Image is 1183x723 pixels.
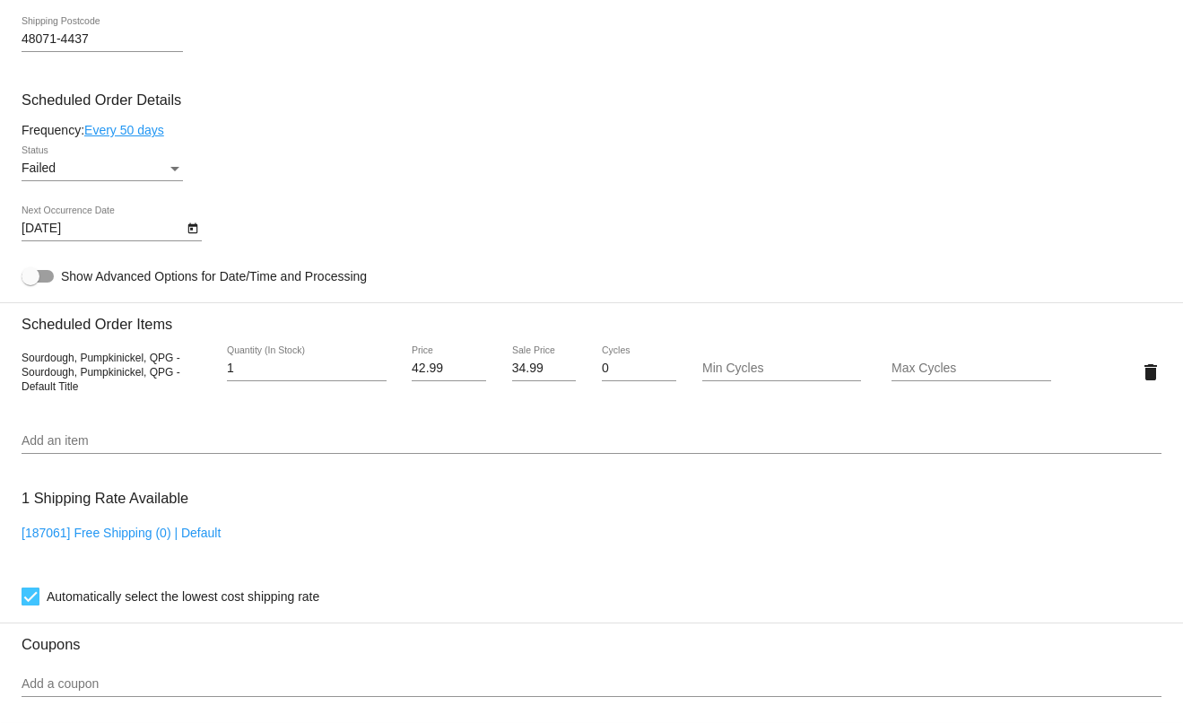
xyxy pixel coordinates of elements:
span: Failed [22,161,56,175]
h3: Coupons [22,623,1161,653]
span: Automatically select the lowest cost shipping rate [47,586,319,607]
input: Next Occurrence Date [22,222,183,236]
input: Cycles [602,361,676,376]
input: Max Cycles [892,361,1051,376]
input: Shipping Postcode [22,32,183,47]
input: Min Cycles [702,361,862,376]
mat-icon: delete [1140,361,1161,383]
a: Every 50 days [84,123,164,137]
a: [187061] Free Shipping (0) | Default [22,526,221,540]
button: Open calendar [183,218,202,237]
div: Frequency: [22,123,1161,137]
span: Show Advanced Options for Date/Time and Processing [61,267,367,285]
h3: Scheduled Order Details [22,91,1161,109]
input: Sale Price [512,361,577,376]
span: Sourdough, Pumpkinickel, QPG - Sourdough, Pumpkinickel, QPG - Default Title [22,352,180,393]
input: Add an item [22,434,1161,449]
h3: 1 Shipping Rate Available [22,479,188,518]
input: Add a coupon [22,677,1161,692]
mat-select: Status [22,161,183,176]
input: Quantity (In Stock) [227,361,387,376]
input: Price [412,361,486,376]
h3: Scheduled Order Items [22,302,1161,333]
